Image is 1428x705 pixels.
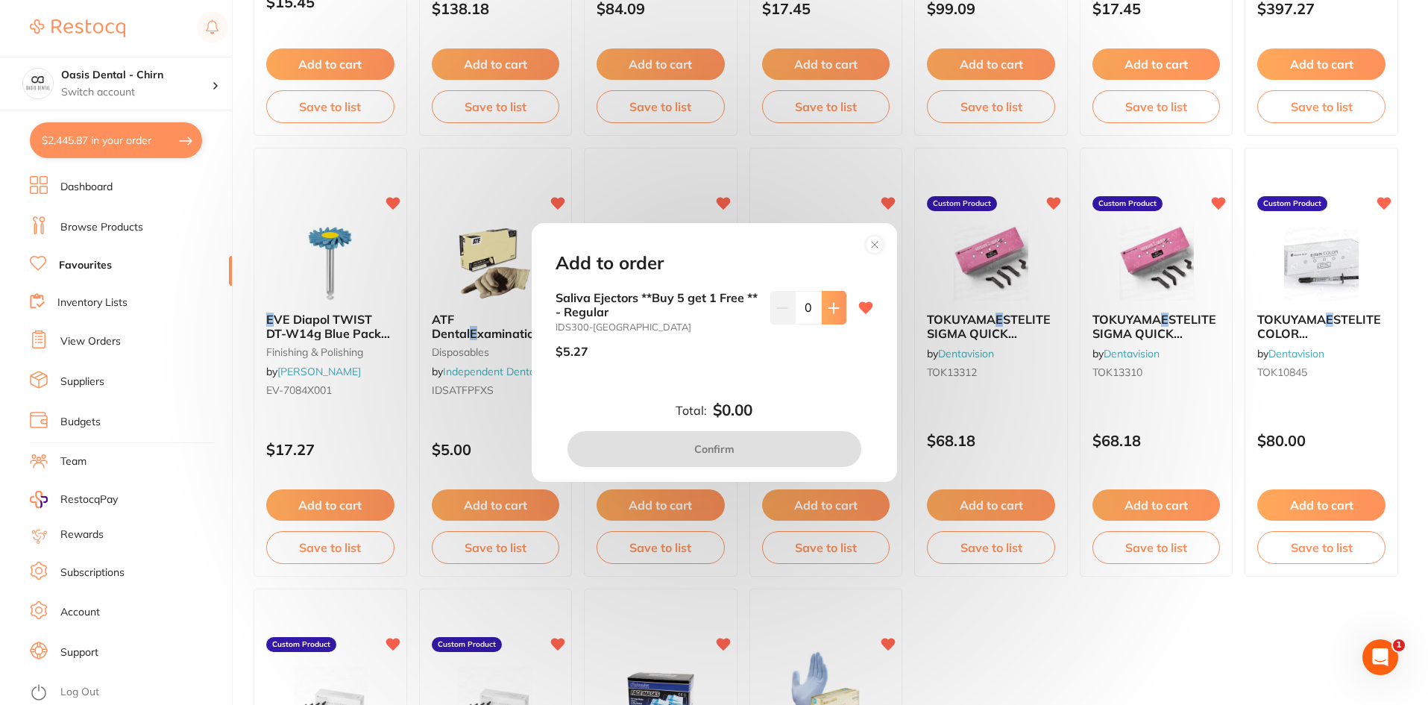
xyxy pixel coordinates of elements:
h2: Add to order [556,253,664,274]
b: Saliva Ejectors **Buy 5 get 1 Free ** - Regular [556,291,758,319]
p: $5.27 [556,345,588,358]
small: IDS300-[GEOGRAPHIC_DATA] [556,322,758,333]
button: Confirm [567,431,861,467]
b: $0.00 [713,401,752,419]
label: Total: [676,404,707,417]
iframe: Intercom live chat [1362,639,1398,675]
span: 1 [1393,639,1405,651]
